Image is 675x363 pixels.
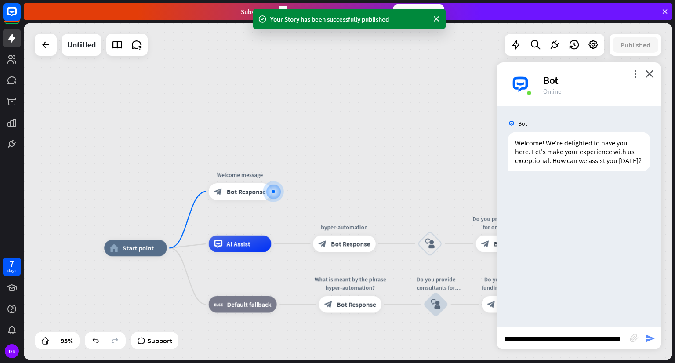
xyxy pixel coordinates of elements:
i: send [645,333,655,344]
span: Bot Response [494,240,533,248]
span: AI Assist [227,240,250,248]
i: home_2 [110,244,119,252]
i: block_bot_response [487,300,495,309]
span: Bot Response [331,240,370,248]
i: block_user_input [431,299,441,309]
div: Untitled [67,34,96,56]
div: Bot [543,73,651,87]
i: block_attachment [630,334,639,342]
span: Bot Response [337,300,376,309]
div: Welcome! We're delighted to have you here. Let's make your experience with us exceptional. How ca... [508,132,650,171]
div: Subscribe now [393,4,444,18]
i: block_bot_response [214,188,222,196]
div: 3 [279,6,287,18]
i: block_bot_response [324,300,333,309]
div: days [7,268,16,274]
div: Do you provide consultants for online support? [411,275,461,292]
a: 7 days [3,258,21,276]
span: Bot Response [227,188,266,196]
div: Welcome message [203,171,278,179]
div: Online [543,87,651,95]
div: Do you provide consultants for online support? [470,214,545,231]
span: Bot [518,120,527,127]
div: Do you know of any EU funding opportunities to encourage automation? [475,275,551,292]
span: Start point [123,244,154,252]
button: Open LiveChat chat widget [7,4,33,30]
i: block_user_input [425,239,435,249]
div: hyper-automation [307,223,382,231]
div: Your Story has been successfully published [270,15,428,24]
i: more_vert [631,69,639,78]
span: Support [147,334,172,348]
i: block_bot_response [481,240,490,248]
div: 95% [58,334,76,348]
span: Default fallback [227,300,272,309]
div: DR [5,344,19,358]
i: block_fallback [214,300,223,309]
i: block_bot_response [319,240,327,248]
div: 7 [10,260,14,268]
i: close [645,69,654,78]
div: What is meant by the phrase hyper-automation? [312,275,388,292]
button: Published [613,37,658,53]
div: Subscribe in days to get your first month for $1 [241,6,386,18]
